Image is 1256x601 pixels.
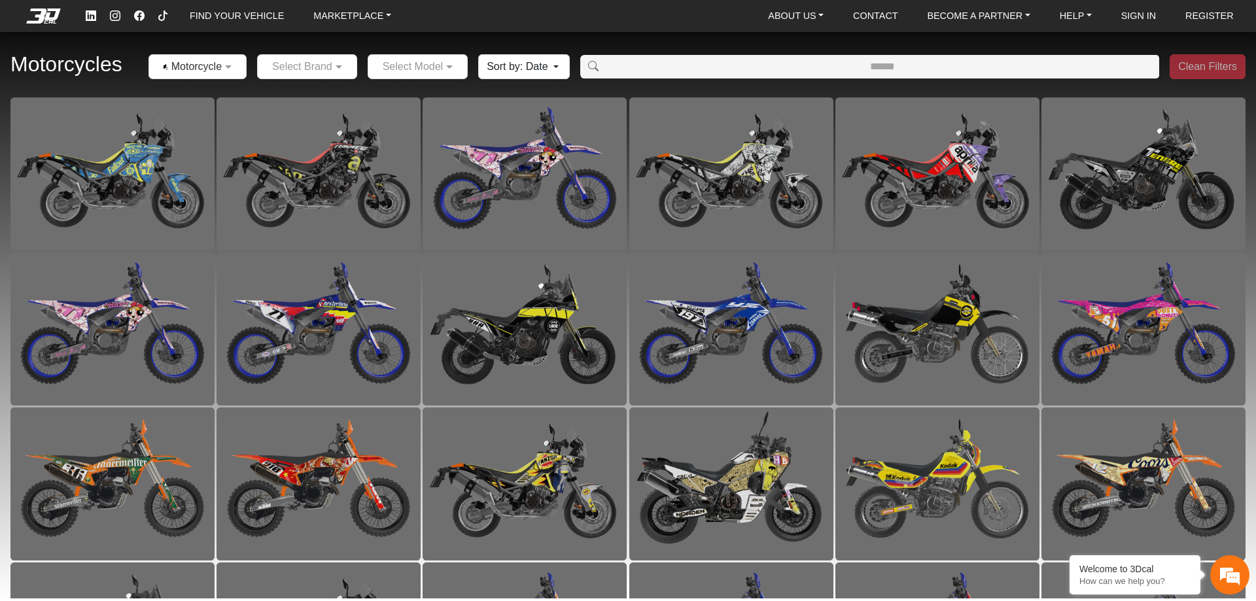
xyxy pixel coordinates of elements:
button: Sort by: Date [478,54,569,79]
a: REGISTER [1180,6,1239,26]
a: BECOME A PARTNER [922,6,1035,26]
h2: Motorcycles [10,47,122,82]
a: HELP [1055,6,1097,26]
span: Conversation [7,409,88,419]
div: Chat with us now [88,69,239,86]
textarea: Type your message and hit 'Enter' [7,341,249,386]
span: We're online! [76,154,181,278]
a: MARKETPLACE [308,6,396,26]
a: ABOUT US [763,6,829,26]
div: FAQs [88,386,169,427]
a: SIGN IN [1116,6,1162,26]
div: Minimize live chat window [215,7,246,38]
a: FIND YOUR VEHICLE [184,6,289,26]
div: Articles [168,386,249,427]
div: Welcome to 3Dcal [1079,564,1191,574]
a: CONTACT [848,6,903,26]
p: How can we help you? [1079,576,1191,586]
div: Navigation go back [14,67,34,87]
input: Amount (to the nearest dollar) [606,55,1160,78]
